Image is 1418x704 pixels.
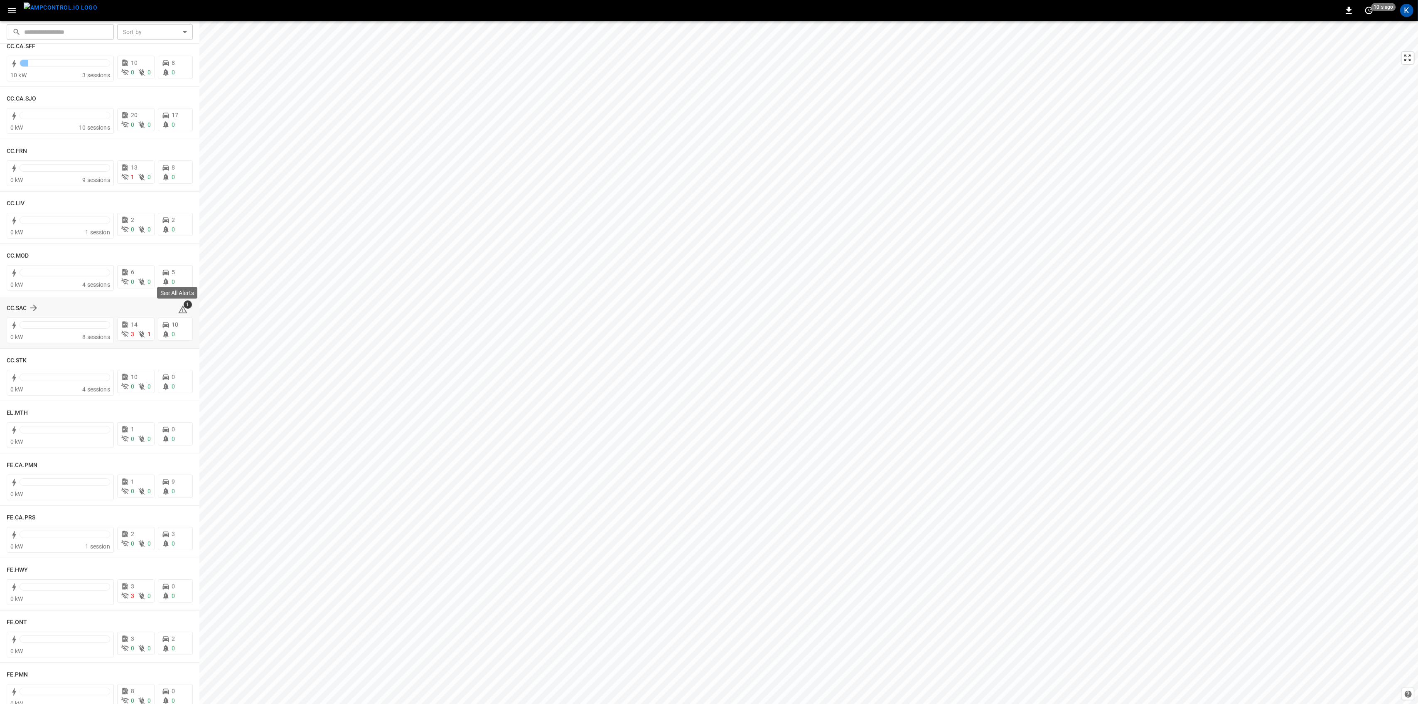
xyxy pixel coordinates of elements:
[172,112,178,118] span: 17
[7,94,36,103] h6: CC.CA.SJO
[131,112,138,118] span: 20
[172,174,175,180] span: 0
[147,278,151,285] span: 0
[1362,4,1376,17] button: set refresh interval
[131,426,134,433] span: 1
[147,121,151,128] span: 0
[172,121,175,128] span: 0
[147,69,151,76] span: 0
[172,226,175,233] span: 0
[172,531,175,537] span: 3
[7,356,27,365] h6: CC.STK
[7,251,29,261] h6: CC.MOD
[131,217,134,223] span: 2
[184,300,192,309] span: 1
[172,436,175,442] span: 0
[7,304,27,313] h6: CC.SAC
[7,670,28,679] h6: FE.PMN
[82,386,110,393] span: 4 sessions
[172,540,175,547] span: 0
[85,229,110,236] span: 1 session
[131,331,134,337] span: 3
[172,278,175,285] span: 0
[1400,4,1413,17] div: profile-icon
[172,374,175,380] span: 0
[147,383,151,390] span: 0
[82,177,110,183] span: 9 sessions
[131,645,134,652] span: 0
[7,409,28,418] h6: EL.MTH
[172,635,175,642] span: 2
[1371,3,1396,11] span: 10 s ago
[131,321,138,328] span: 14
[10,386,23,393] span: 0 kW
[131,688,134,694] span: 8
[172,488,175,495] span: 0
[7,199,25,208] h6: CC.LIV
[10,438,23,445] span: 0 kW
[82,281,110,288] span: 4 sessions
[85,543,110,550] span: 1 session
[147,540,151,547] span: 0
[131,69,134,76] span: 0
[7,42,35,51] h6: CC.CA.SFF
[7,461,37,470] h6: FE.CA.PMN
[7,618,27,627] h6: FE.ONT
[10,229,23,236] span: 0 kW
[172,383,175,390] span: 0
[10,491,23,497] span: 0 kW
[172,331,175,337] span: 0
[147,174,151,180] span: 0
[131,383,134,390] span: 0
[7,566,28,575] h6: FE.HWY
[79,124,110,131] span: 10 sessions
[172,69,175,76] span: 0
[131,278,134,285] span: 0
[131,269,134,276] span: 6
[172,645,175,652] span: 0
[7,147,27,156] h6: CC.FRN
[131,540,134,547] span: 0
[172,583,175,590] span: 0
[10,72,27,79] span: 10 kW
[131,488,134,495] span: 0
[10,281,23,288] span: 0 kW
[131,174,134,180] span: 1
[131,59,138,66] span: 10
[147,436,151,442] span: 0
[172,697,175,704] span: 0
[172,593,175,599] span: 0
[131,478,134,485] span: 1
[172,426,175,433] span: 0
[147,226,151,233] span: 0
[172,321,178,328] span: 10
[10,596,23,602] span: 0 kW
[131,531,134,537] span: 2
[82,334,110,340] span: 8 sessions
[172,217,175,223] span: 2
[147,331,151,337] span: 1
[147,697,151,704] span: 0
[82,72,110,79] span: 3 sessions
[131,635,134,642] span: 3
[10,543,23,550] span: 0 kW
[10,124,23,131] span: 0 kW
[10,648,23,655] span: 0 kW
[131,164,138,171] span: 13
[7,513,35,522] h6: FE.CA.PRS
[147,645,151,652] span: 0
[10,177,23,183] span: 0 kW
[172,59,175,66] span: 8
[131,436,134,442] span: 0
[172,164,175,171] span: 8
[147,593,151,599] span: 0
[131,226,134,233] span: 0
[147,488,151,495] span: 0
[24,2,97,13] img: ampcontrol.io logo
[131,593,134,599] span: 3
[160,289,194,297] p: See All Alerts
[131,583,134,590] span: 3
[10,334,23,340] span: 0 kW
[172,478,175,485] span: 9
[172,269,175,276] span: 5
